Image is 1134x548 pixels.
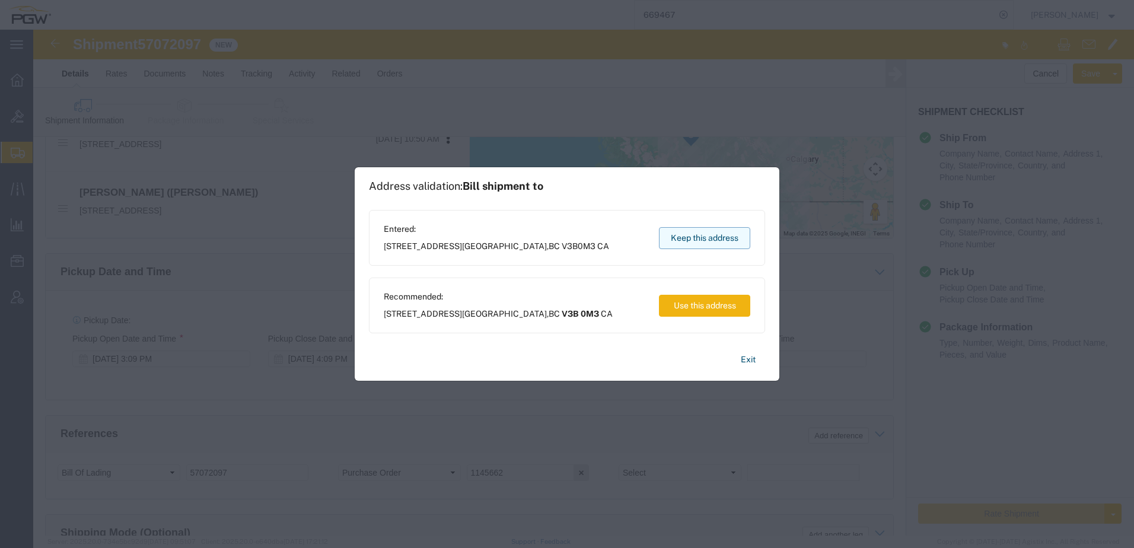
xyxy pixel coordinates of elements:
span: Entered: [384,223,609,235]
span: Recommended: [384,291,613,303]
button: Keep this address [659,227,750,249]
span: V3B0M3 [562,241,595,251]
button: Use this address [659,295,750,317]
span: BC [549,241,560,251]
span: CA [601,309,613,318]
button: Exit [731,349,765,370]
h1: Address validation: [369,180,543,193]
span: [STREET_ADDRESS] , [384,240,609,253]
span: BC [549,309,560,318]
span: CA [597,241,609,251]
span: V3B 0M3 [562,309,599,318]
span: [GEOGRAPHIC_DATA] [462,309,547,318]
span: [GEOGRAPHIC_DATA] [462,241,547,251]
span: Bill shipment to [463,180,543,192]
span: [STREET_ADDRESS] , [384,308,613,320]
